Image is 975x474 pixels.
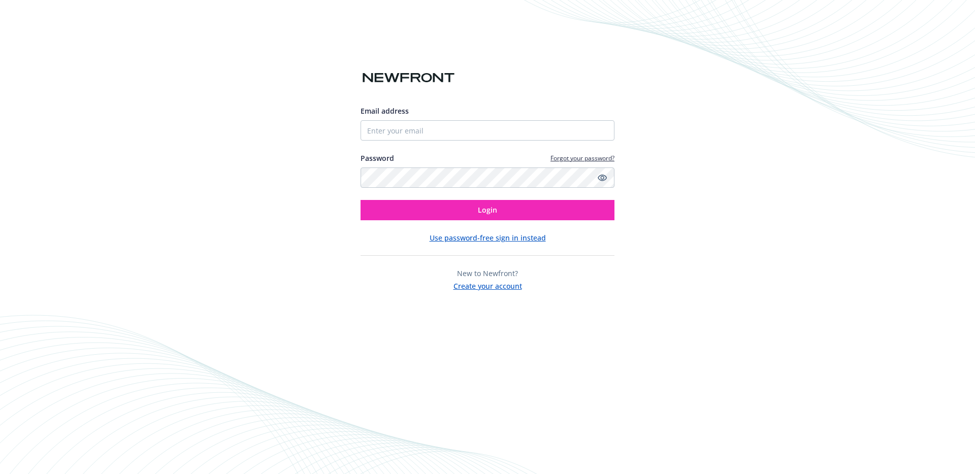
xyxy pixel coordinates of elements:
span: New to Newfront? [457,268,518,278]
img: Newfront logo [361,69,457,87]
a: Forgot your password? [550,154,614,162]
button: Use password-free sign in instead [430,232,546,243]
span: Email address [361,106,409,116]
label: Password [361,153,394,163]
a: Show password [596,172,608,184]
input: Enter your password [361,167,614,188]
span: Login [478,205,497,215]
input: Enter your email [361,120,614,141]
button: Login [361,200,614,220]
button: Create your account [453,279,522,291]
